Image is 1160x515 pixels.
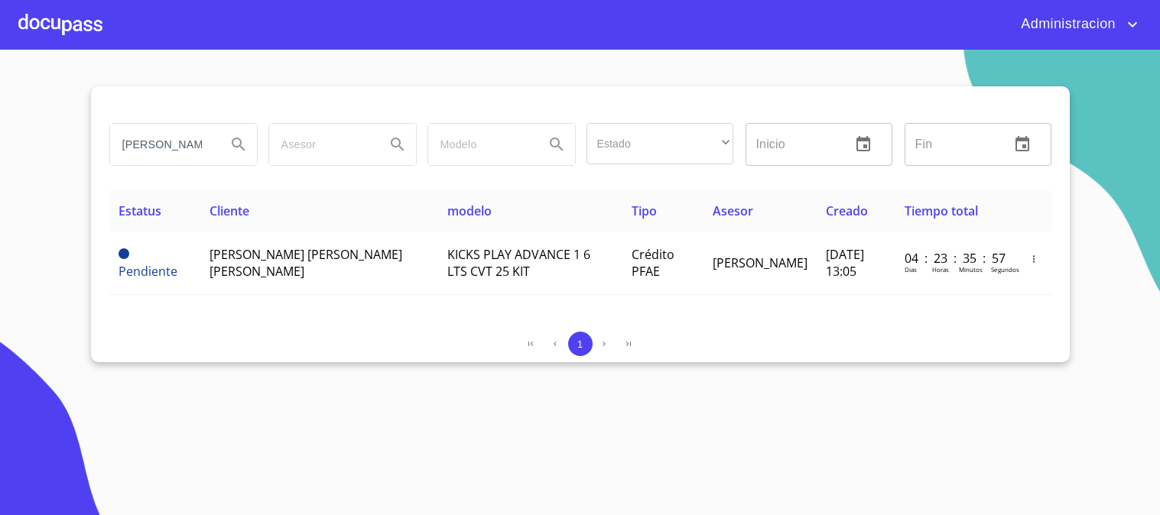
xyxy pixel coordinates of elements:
[568,332,593,356] button: 1
[210,202,249,219] span: Cliente
[826,202,868,219] span: Creado
[826,246,864,280] span: [DATE] 13:05
[632,202,657,219] span: Tipo
[119,248,129,259] span: Pendiente
[1009,12,1123,37] span: Administracion
[713,254,807,271] span: [PERSON_NAME]
[905,202,978,219] span: Tiempo total
[905,265,917,274] p: Dias
[269,124,373,165] input: search
[447,202,492,219] span: modelo
[220,126,257,163] button: Search
[991,265,1019,274] p: Segundos
[959,265,983,274] p: Minutos
[447,246,590,280] span: KICKS PLAY ADVANCE 1 6 LTS CVT 25 KIT
[632,246,674,280] span: Crédito PFAE
[538,126,575,163] button: Search
[932,265,949,274] p: Horas
[577,338,583,350] span: 1
[905,250,1008,267] p: 04 : 23 : 35 : 57
[210,246,402,280] span: [PERSON_NAME] [PERSON_NAME] [PERSON_NAME]
[119,202,161,219] span: Estatus
[119,263,177,280] span: Pendiente
[379,126,416,163] button: Search
[586,123,733,164] div: ​
[428,124,532,165] input: search
[1009,12,1142,37] button: account of current user
[110,124,214,165] input: search
[713,202,753,219] span: Asesor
